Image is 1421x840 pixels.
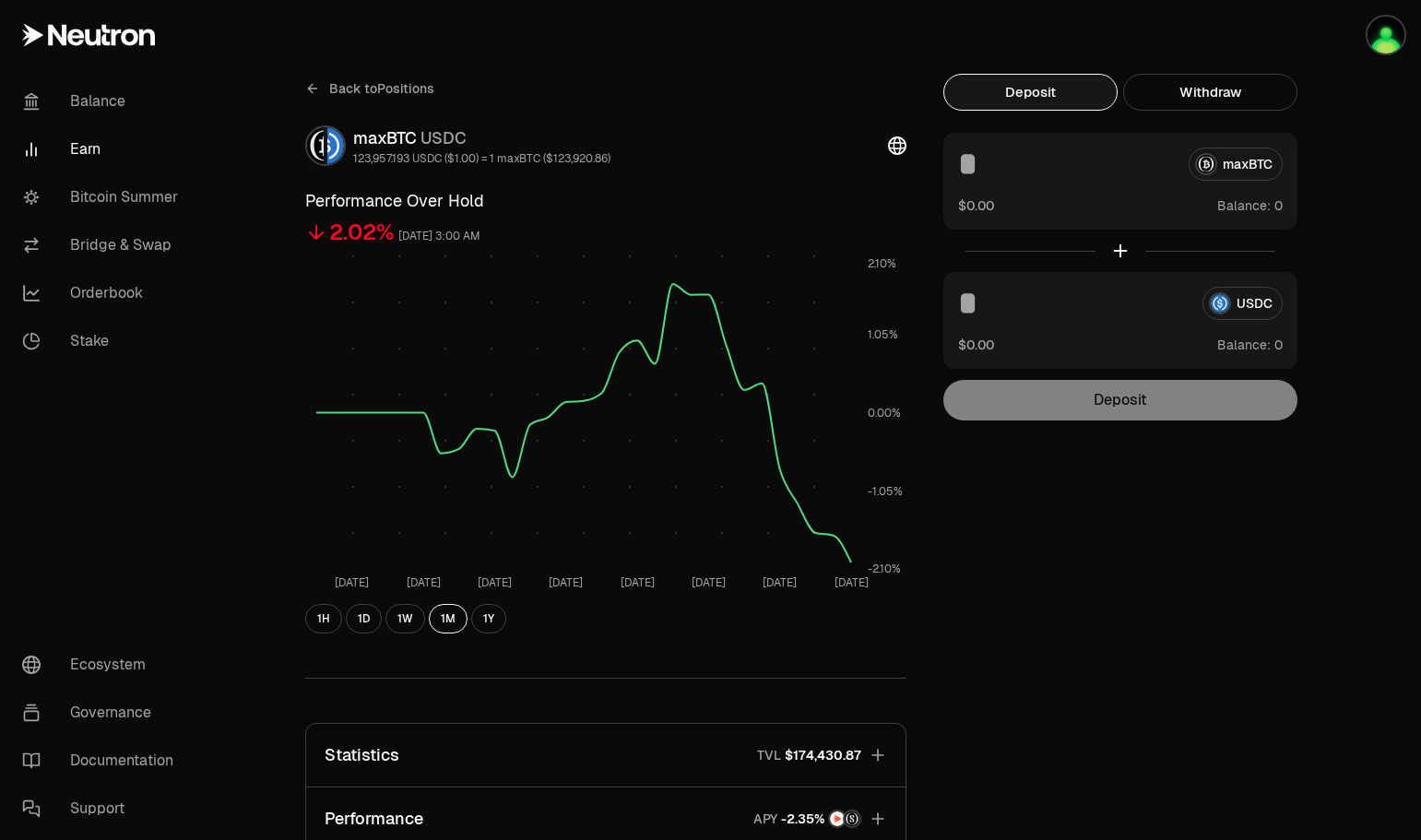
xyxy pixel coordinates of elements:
[327,127,344,164] img: USDC Logo
[7,221,199,269] a: Bridge & Swap
[1217,196,1271,215] span: Balance:
[868,562,901,576] tspan: -2.10%
[305,188,906,214] h3: Performance Over Hold
[353,125,610,151] div: maxBTC
[398,226,480,247] div: [DATE] 3:00 AM
[7,269,199,317] a: Orderbook
[305,604,342,633] button: 1H
[943,74,1118,111] button: Deposit
[7,737,199,785] a: Documentation
[329,218,395,247] div: 2.02%
[306,724,906,787] button: StatisticsTVL$174,430.87
[868,256,896,271] tspan: 2.10%
[7,77,199,125] a: Balance
[785,746,861,764] span: $174,430.87
[471,604,506,633] button: 1Y
[620,575,654,590] tspan: [DATE]
[420,127,467,148] span: USDC
[335,575,369,590] tspan: [DATE]
[346,604,382,633] button: 1D
[1368,17,1404,53] img: 0xEvilPixie (DROP,Neutron)
[325,742,399,768] p: Statistics
[830,811,845,826] img: NTRN
[7,641,199,689] a: Ecosystem
[1217,336,1271,354] span: Balance:
[845,811,859,826] img: Structured Points
[1123,74,1297,111] button: Withdraw
[753,810,777,829] p: APY
[958,335,994,354] button: $0.00
[353,151,610,166] div: 123,957.193 USDC ($1.00) = 1 maxBTC ($123,920.86)
[763,575,797,590] tspan: [DATE]
[781,810,861,829] button: NTRNStructured Points
[691,575,725,590] tspan: [DATE]
[868,484,903,499] tspan: -1.05%
[325,806,423,832] p: Performance
[868,327,898,342] tspan: 1.05%
[429,604,468,633] button: 1M
[329,79,434,98] span: Back to Positions
[406,575,440,590] tspan: [DATE]
[549,575,583,590] tspan: [DATE]
[958,195,994,215] button: $0.00
[385,604,425,633] button: 1W
[305,74,434,103] a: Back toPositions
[7,125,199,173] a: Earn
[307,127,324,164] img: maxBTC Logo
[7,785,199,833] a: Support
[7,689,199,737] a: Governance
[7,317,199,365] a: Stake
[868,406,901,420] tspan: 0.00%
[7,173,199,221] a: Bitcoin Summer
[477,575,511,590] tspan: [DATE]
[834,575,868,590] tspan: [DATE]
[757,746,781,764] p: TVL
